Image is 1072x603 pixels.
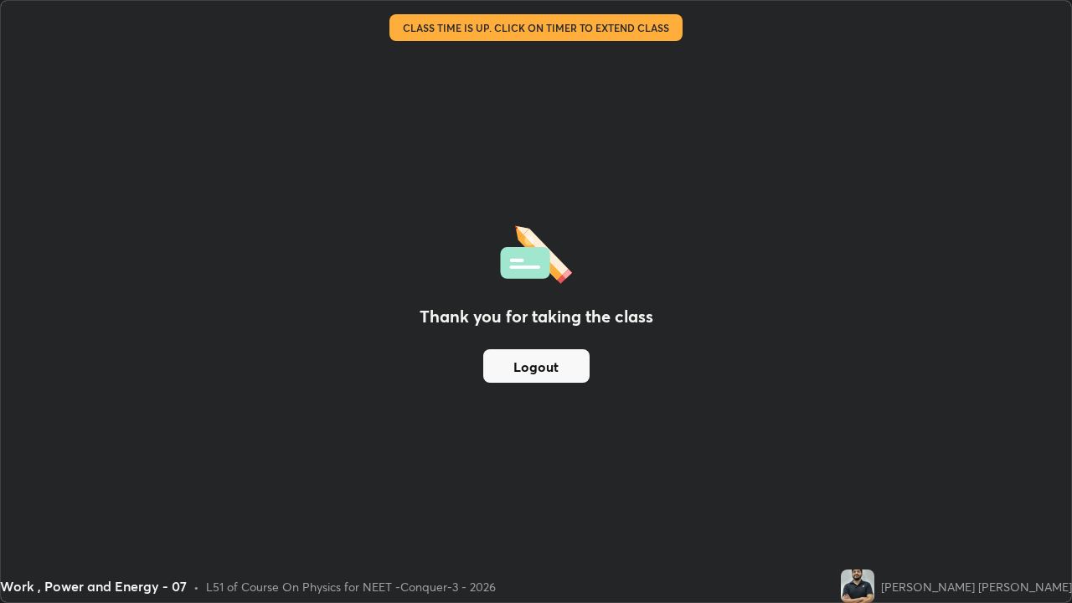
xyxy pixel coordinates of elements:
button: Logout [483,349,590,383]
div: • [193,578,199,595]
div: L51 of Course On Physics for NEET -Conquer-3 - 2026 [206,578,496,595]
h2: Thank you for taking the class [420,304,653,329]
img: offlineFeedback.1438e8b3.svg [500,220,572,284]
img: 7d08814e4197425d9a92ec1182f4f26a.jpg [841,569,874,603]
div: [PERSON_NAME] [PERSON_NAME] [881,578,1072,595]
